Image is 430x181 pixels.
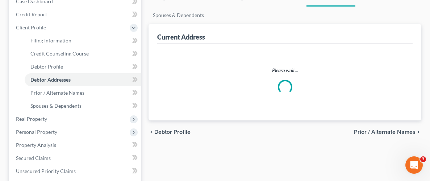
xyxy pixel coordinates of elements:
[30,77,71,83] span: Debtor Addresses
[163,67,407,74] p: Please wait...
[30,37,71,44] span: Filing Information
[16,11,47,17] span: Credit Report
[10,165,141,178] a: Unsecured Priority Claims
[30,50,89,57] span: Credit Counseling Course
[25,34,141,47] a: Filing Information
[16,24,46,30] span: Client Profile
[25,60,141,73] a: Debtor Profile
[30,90,84,96] span: Prior / Alternate Names
[157,33,205,41] div: Current Address
[16,142,56,148] span: Property Analysis
[149,129,191,135] button: chevron_left Debtor Profile
[10,139,141,152] a: Property Analysis
[416,129,421,135] i: chevron_right
[16,155,51,161] span: Secured Claims
[25,86,141,99] a: Prior / Alternate Names
[30,63,63,70] span: Debtor Profile
[16,116,47,122] span: Real Property
[405,156,423,174] iframe: Intercom live chat
[16,168,76,174] span: Unsecured Priority Claims
[10,8,141,21] a: Credit Report
[354,129,421,135] button: Prior / Alternate Names chevron_right
[354,129,416,135] span: Prior / Alternate Names
[25,73,141,86] a: Debtor Addresses
[154,129,191,135] span: Debtor Profile
[30,103,82,109] span: Spouses & Dependents
[10,152,141,165] a: Secured Claims
[420,156,426,162] span: 3
[25,47,141,60] a: Credit Counseling Course
[149,7,208,24] a: Spouses & Dependents
[25,99,141,112] a: Spouses & Dependents
[16,129,57,135] span: Personal Property
[149,129,154,135] i: chevron_left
